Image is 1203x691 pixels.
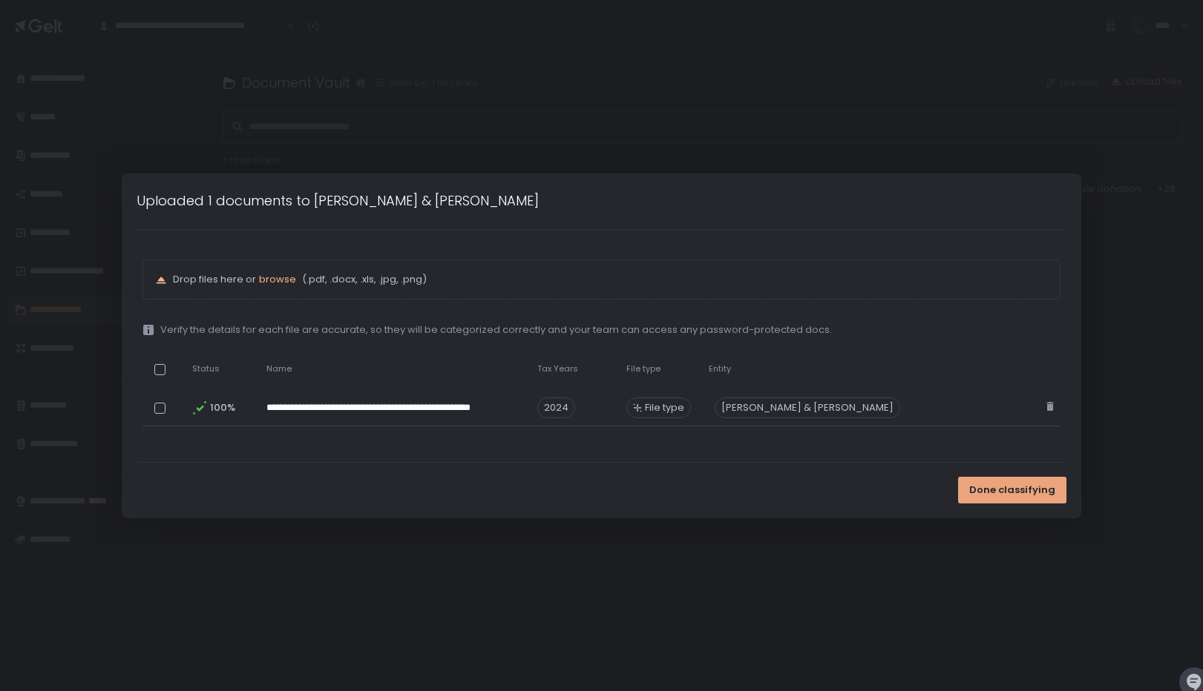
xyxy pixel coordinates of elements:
span: File type [645,401,684,414]
h1: Uploaded 1 documents to [PERSON_NAME] & [PERSON_NAME] [137,191,539,211]
span: File type [626,363,660,374]
p: Drop files here or [173,273,1047,286]
span: Verify the details for each file are accurate, so they will be categorized correctly and your tea... [160,323,832,337]
span: (.pdf, .docx, .xls, .jpg, .png) [299,273,427,286]
span: Status [192,363,220,374]
span: 100% [210,401,234,414]
span: Name [266,363,292,374]
span: Done classifying [969,483,1055,497]
button: browse [259,273,296,286]
span: Entity [709,363,731,374]
button: Done classifying [958,477,1066,503]
span: 2024 [537,397,575,418]
div: [PERSON_NAME] & [PERSON_NAME] [715,397,900,418]
span: browse [259,272,296,286]
span: Tax Years [537,363,578,374]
